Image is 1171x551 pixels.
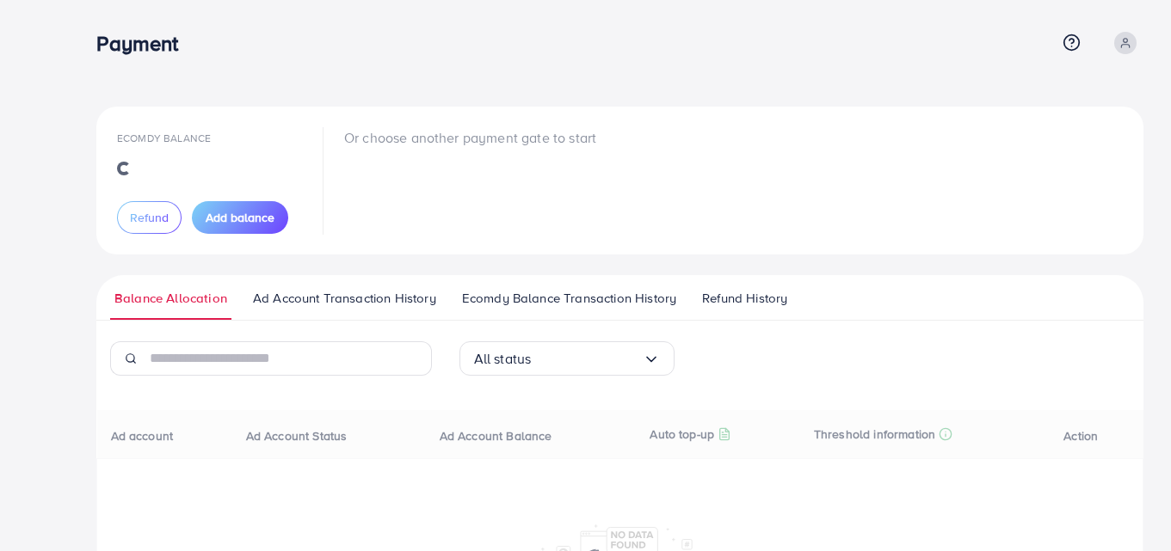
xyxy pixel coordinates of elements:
span: Add balance [206,209,274,226]
span: Ad Account Transaction History [253,289,436,308]
button: Refund [117,201,182,234]
span: Balance Allocation [114,289,227,308]
span: Refund History [702,289,787,308]
span: Ecomdy Balance Transaction History [462,289,676,308]
button: Add balance [192,201,288,234]
input: Search for option [531,346,642,372]
h3: Payment [96,31,192,56]
span: Refund [130,209,169,226]
div: Search for option [459,341,675,376]
span: Ecomdy Balance [117,131,211,145]
span: All status [474,346,532,372]
p: Or choose another payment gate to start [344,127,596,148]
